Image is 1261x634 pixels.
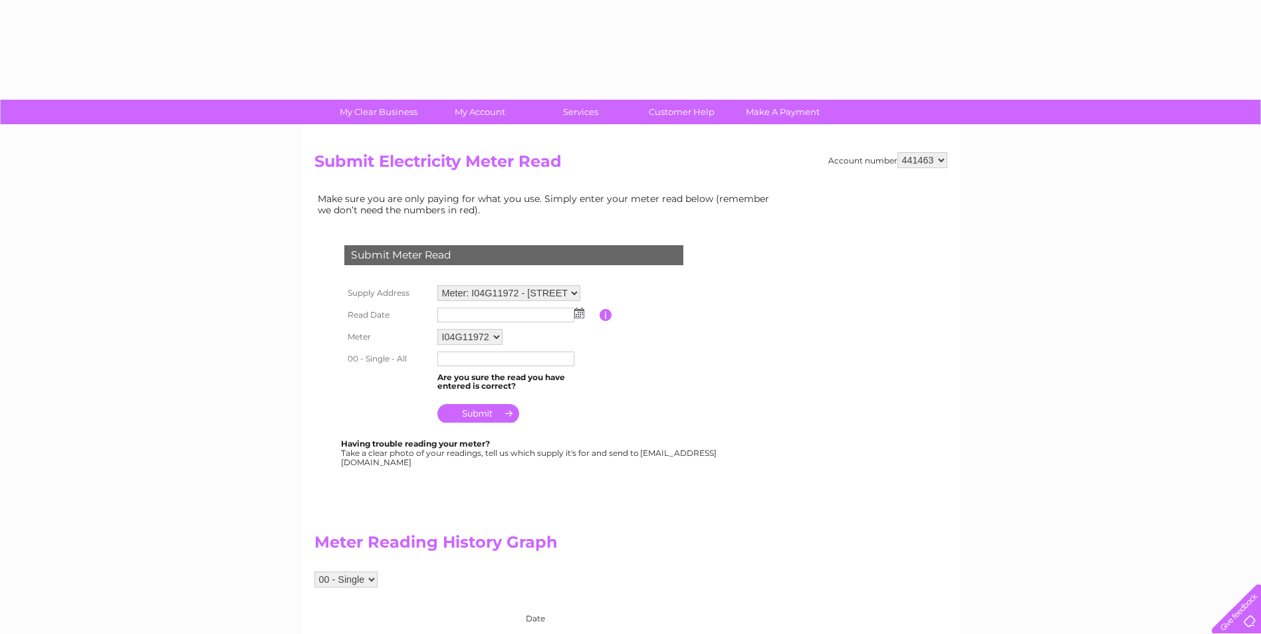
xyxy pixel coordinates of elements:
td: Are you sure the read you have entered is correct? [434,370,600,395]
input: Submit [437,404,519,423]
th: Read Date [341,304,434,326]
div: Date [314,601,780,623]
th: Meter [341,326,434,348]
div: Account number [828,152,947,168]
a: Services [526,100,635,124]
h2: Submit Electricity Meter Read [314,152,947,177]
div: Submit Meter Read [344,245,683,265]
a: My Clear Business [324,100,433,124]
h2: Meter Reading History Graph [314,533,780,558]
a: Customer Help [627,100,737,124]
b: Having trouble reading your meter? [341,439,490,449]
td: Make sure you are only paying for what you use. Simply enter your meter read below (remember we d... [314,190,780,218]
div: Take a clear photo of your readings, tell us which supply it's for and send to [EMAIL_ADDRESS][DO... [341,439,719,467]
a: Make A Payment [728,100,838,124]
th: Supply Address [341,282,434,304]
th: 00 - Single - All [341,348,434,370]
img: ... [574,308,584,318]
input: Information [600,309,612,321]
a: My Account [425,100,534,124]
